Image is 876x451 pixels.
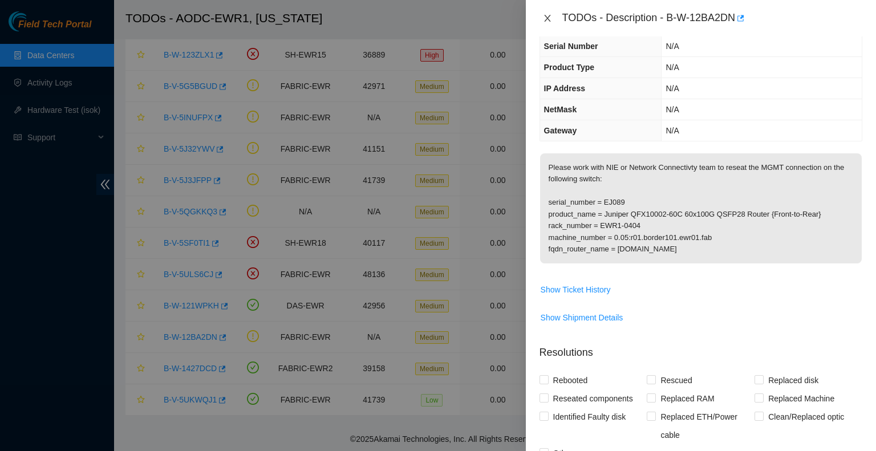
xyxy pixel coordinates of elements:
p: Resolutions [540,336,862,360]
span: Show Ticket History [541,283,611,296]
span: Serial Number [544,42,598,51]
span: Reseated components [549,389,638,408]
span: NetMask [544,105,577,114]
span: Product Type [544,63,594,72]
div: TODOs - Description - B-W-12BA2DN [562,9,862,27]
span: Rescued [656,371,696,389]
button: Close [540,13,555,24]
span: Replaced Machine [764,389,839,408]
span: N/A [666,126,679,135]
span: Rebooted [549,371,593,389]
span: close [543,14,552,23]
span: N/A [666,42,679,51]
span: N/A [666,84,679,93]
span: IP Address [544,84,585,93]
span: Replaced disk [764,371,823,389]
span: N/A [666,105,679,114]
p: Please work with NIE or Network Connectivty team to reseat the MGMT connection on the following s... [540,153,862,263]
button: Show Ticket History [540,281,611,299]
span: Show Shipment Details [541,311,623,324]
span: Replaced ETH/Power cable [656,408,755,444]
span: Clean/Replaced optic [764,408,849,426]
span: Replaced RAM [656,389,719,408]
span: Identified Faulty disk [549,408,631,426]
span: Gateway [544,126,577,135]
button: Show Shipment Details [540,308,624,327]
span: N/A [666,63,679,72]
